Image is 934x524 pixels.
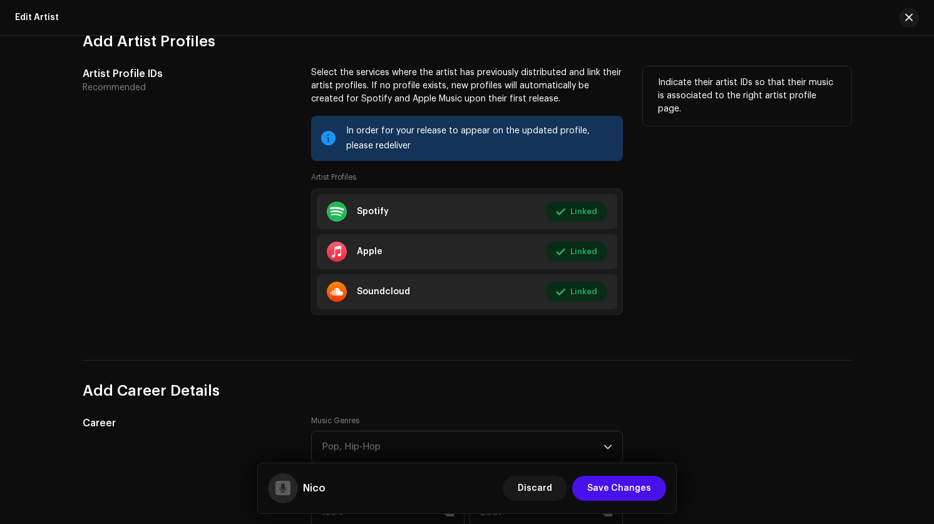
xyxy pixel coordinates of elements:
span: Discard [518,476,552,501]
div: Apple [357,247,382,257]
h5: Nico [303,481,326,496]
div: Pop, Hip-Hop [322,431,603,463]
button: Linked [546,242,607,262]
span: Linked [570,199,597,224]
span: Save Changes [587,476,651,501]
div: Spotify [357,207,389,217]
h5: Career [83,416,291,431]
h3: Add Career Details [83,381,851,401]
p: Select the services where the artist has previously distributed and link their artist profiles. I... [311,66,623,106]
div: In order for your release to appear on the updated profile, please redeliver [346,123,613,153]
small: Artist Profiles [311,171,356,183]
span: Linked [570,239,597,264]
p: Indicate their artist IDs so that their music is associated to the right artist profile page. [658,76,836,116]
h3: Add Artist Profiles [83,31,851,51]
span: Linked [570,279,597,304]
label: Music Genres [311,416,359,426]
div: Soundcloud [357,287,410,297]
button: Linked [546,282,607,302]
button: Save Changes [572,476,666,501]
button: Linked [546,202,607,222]
p: Recommended [83,81,252,95]
h5: Artist Profile IDs [83,66,291,81]
button: Discard [503,476,567,501]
